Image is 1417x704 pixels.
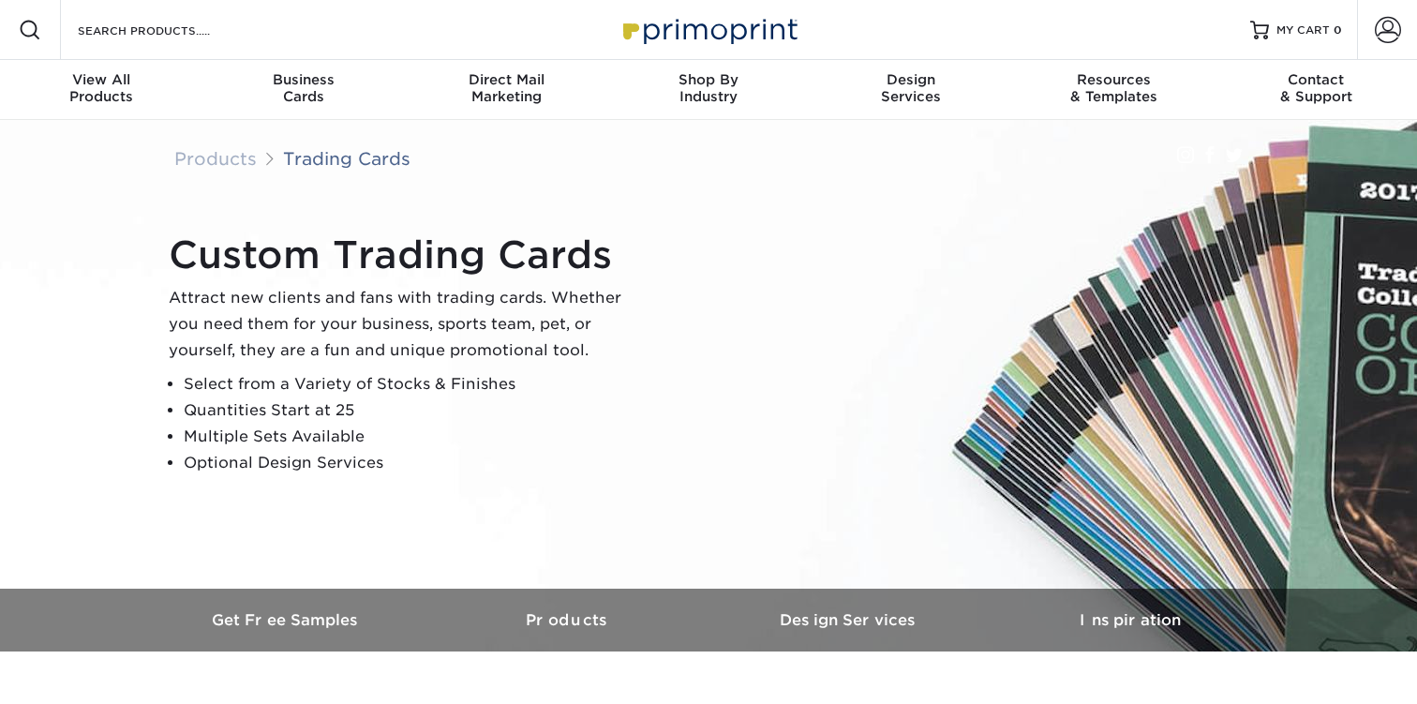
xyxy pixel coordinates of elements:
h3: Get Free Samples [146,611,427,629]
div: Industry [607,71,810,105]
a: Products [427,589,708,652]
a: Resources& Templates [1012,60,1215,120]
a: Direct MailMarketing [405,60,607,120]
span: 0 [1334,23,1342,37]
span: Direct Mail [405,71,607,88]
span: Shop By [607,71,810,88]
div: Services [810,71,1012,105]
h3: Inspiration [990,611,1271,629]
img: Primoprint [615,9,802,50]
a: Get Free Samples [146,589,427,652]
a: Products [174,148,257,169]
span: Contact [1215,71,1417,88]
div: & Support [1215,71,1417,105]
a: Trading Cards [283,148,410,169]
a: Shop ByIndustry [607,60,810,120]
h3: Products [427,611,708,629]
a: DesignServices [810,60,1012,120]
span: Resources [1012,71,1215,88]
a: Contact& Support [1215,60,1417,120]
a: BusinessCards [202,60,405,120]
span: Business [202,71,405,88]
a: Inspiration [990,589,1271,652]
h1: Custom Trading Cards [169,232,637,277]
li: Multiple Sets Available [184,424,637,450]
span: Design [810,71,1012,88]
div: Marketing [405,71,607,105]
li: Select from a Variety of Stocks & Finishes [184,371,637,397]
div: Cards [202,71,405,105]
p: Attract new clients and fans with trading cards. Whether you need them for your business, sports ... [169,285,637,364]
h3: Design Services [708,611,990,629]
li: Quantities Start at 25 [184,397,637,424]
div: & Templates [1012,71,1215,105]
li: Optional Design Services [184,450,637,476]
a: Design Services [708,589,990,652]
input: SEARCH PRODUCTS..... [76,19,259,41]
span: MY CART [1276,22,1330,38]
